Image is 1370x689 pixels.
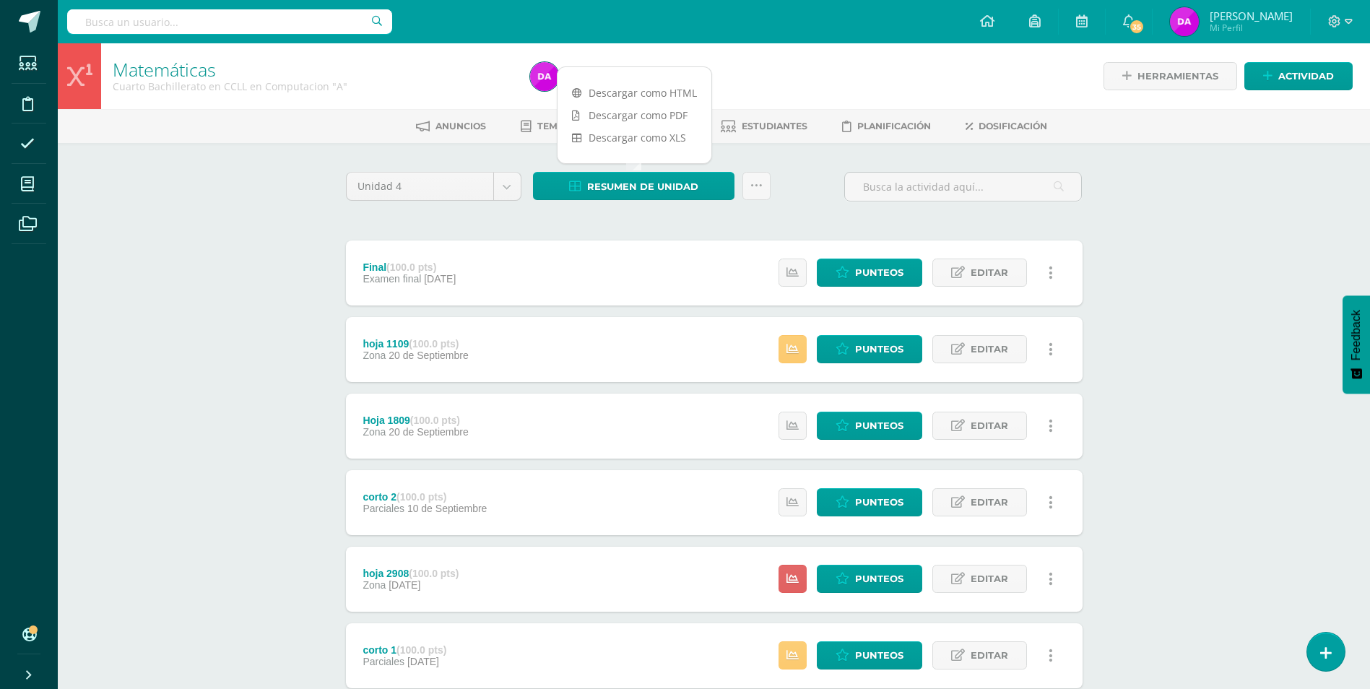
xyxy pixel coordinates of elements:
span: Editar [971,642,1008,669]
a: Actividad [1244,62,1353,90]
div: Final [363,261,456,273]
span: 10 de Septiembre [407,503,487,514]
div: hoja 1109 [363,338,468,350]
span: Zona [363,350,386,361]
span: Zona [363,579,386,591]
a: Resumen de unidad [533,172,734,200]
button: Feedback - Mostrar encuesta [1343,295,1370,394]
span: Editar [971,336,1008,363]
a: Punteos [817,565,922,593]
a: Estudiantes [721,115,807,138]
div: corto 1 [363,644,446,656]
div: Hoja 1809 [363,415,468,426]
span: Parciales [363,656,404,667]
span: Temas [537,121,570,131]
span: 20 de Septiembre [389,350,469,361]
strong: (100.0 pts) [410,415,460,426]
span: Editar [971,412,1008,439]
strong: (100.0 pts) [386,261,436,273]
span: 35 [1129,19,1145,35]
span: Punteos [855,412,903,439]
a: Anuncios [416,115,486,138]
div: Cuarto Bachillerato en CCLL en Computacion 'A' [113,79,513,93]
a: Herramientas [1104,62,1237,90]
strong: (100.0 pts) [396,491,446,503]
div: hoja 2908 [363,568,459,579]
img: 10ff0b26909370768b000b86823b4192.png [1170,7,1199,36]
h1: Matemáticas [113,59,513,79]
span: Zona [363,426,386,438]
input: Busca la actividad aquí... [845,173,1081,201]
span: Punteos [855,642,903,669]
input: Busca un usuario... [67,9,392,34]
span: Punteos [855,259,903,286]
a: Descargar como XLS [558,126,711,149]
span: Anuncios [435,121,486,131]
span: Punteos [855,565,903,592]
span: Editar [971,259,1008,286]
span: [DATE] [424,273,456,285]
span: Punteos [855,489,903,516]
a: Punteos [817,641,922,669]
span: Planificación [857,121,931,131]
a: Matemáticas [113,57,216,82]
a: Punteos [817,412,922,440]
span: Punteos [855,336,903,363]
div: corto 2 [363,491,487,503]
span: [PERSON_NAME] [1210,9,1293,23]
span: Actividad [1278,63,1334,90]
span: Dosificación [979,121,1047,131]
span: [DATE] [407,656,439,667]
span: Unidad 4 [357,173,482,200]
strong: (100.0 pts) [396,644,446,656]
span: [DATE] [389,579,420,591]
span: Resumen de unidad [587,173,698,200]
strong: (100.0 pts) [409,568,459,579]
a: Descargar como HTML [558,82,711,104]
span: Herramientas [1137,63,1218,90]
span: 20 de Septiembre [389,426,469,438]
a: Punteos [817,488,922,516]
a: Planificación [842,115,931,138]
a: Punteos [817,335,922,363]
span: Editar [971,489,1008,516]
span: Editar [971,565,1008,592]
span: Mi Perfil [1210,22,1293,34]
a: Descargar como PDF [558,104,711,126]
strong: (100.0 pts) [409,338,459,350]
a: Punteos [817,259,922,287]
a: Dosificación [966,115,1047,138]
img: 10ff0b26909370768b000b86823b4192.png [530,62,559,91]
a: Unidad 4 [347,173,521,200]
a: Temas [521,115,570,138]
span: Estudiantes [742,121,807,131]
span: Examen final [363,273,421,285]
span: Feedback [1350,310,1363,360]
span: Parciales [363,503,404,514]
